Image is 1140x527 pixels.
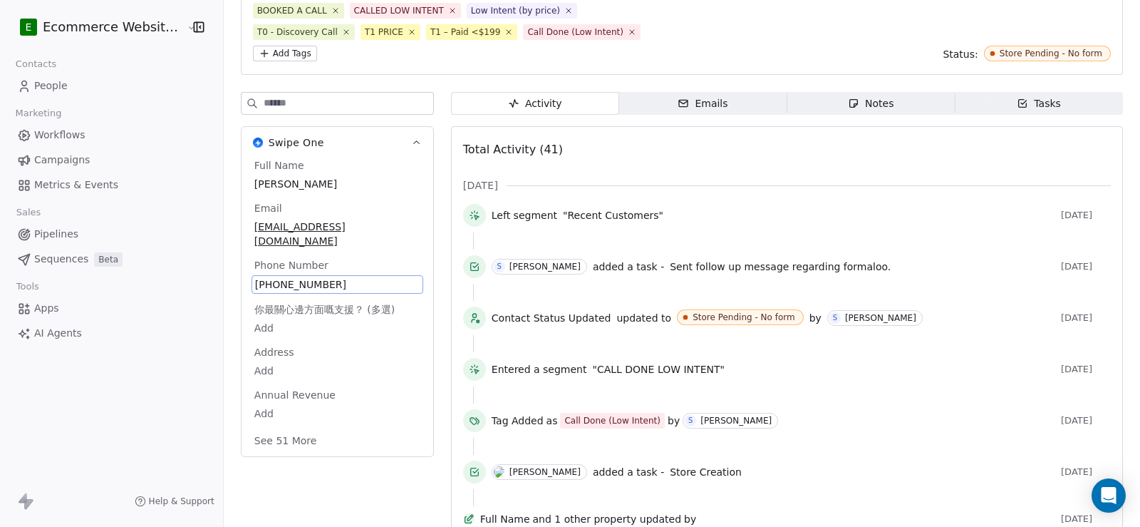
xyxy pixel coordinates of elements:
[1061,466,1111,478] span: [DATE]
[1061,513,1111,525] span: [DATE]
[365,26,403,39] div: T1 PRICE
[509,467,581,477] div: [PERSON_NAME]
[11,148,212,172] a: Campaigns
[252,388,338,402] span: Annual Revenue
[616,311,671,325] span: updated to
[492,362,587,377] span: Entered a segment
[257,4,327,17] div: BOOKED A CALL
[242,158,433,456] div: Swipe OneSwipe One
[1061,364,1111,375] span: [DATE]
[693,312,795,322] div: Store Pending - No form
[252,201,285,215] span: Email
[463,178,498,193] span: [DATE]
[564,414,660,427] div: Call Done (Low Intent)
[11,297,212,320] a: Apps
[668,414,680,428] span: by
[943,47,978,61] span: Status:
[43,18,183,36] span: Ecommerce Website Builder
[34,178,118,193] span: Metrics & Events
[670,466,742,478] span: Store Creation
[1061,261,1111,272] span: [DATE]
[492,311,611,325] span: Contact Status Updated
[354,4,444,17] div: CALLED LOW INTENT
[254,220,420,248] span: [EMAIL_ADDRESS][DOMAIN_NAME]
[809,311,822,325] span: by
[26,20,32,34] span: E
[688,415,693,426] div: S
[94,252,123,267] span: Beta
[242,127,433,158] button: Swipe OneSwipe One
[593,260,664,274] span: added a task -
[34,128,85,143] span: Workflows
[11,222,212,246] a: Pipelines
[1000,48,1102,58] div: Store Pending - No form
[34,153,90,168] span: Campaigns
[254,177,420,191] span: [PERSON_NAME]
[253,46,317,61] button: Add Tags
[480,512,530,526] span: Full Name
[509,262,581,272] div: [PERSON_NAME]
[845,313,916,323] div: [PERSON_NAME]
[563,208,663,222] span: "Recent Customers"
[11,173,212,197] a: Metrics & Events
[833,312,837,324] div: S
[254,321,420,335] span: Add
[494,466,504,478] img: S
[17,15,177,39] button: EEcommerce Website Builder
[252,158,307,173] span: Full Name
[34,252,88,267] span: Sequences
[11,74,212,98] a: People
[848,96,893,111] div: Notes
[11,247,212,271] a: SequencesBeta
[533,512,682,526] span: and 1 other property updated
[670,261,891,272] span: Sent follow up message regarding formaloo.
[492,414,544,428] span: Tag Added
[593,465,664,479] span: added a task -
[670,464,742,481] a: Store Creation
[252,302,398,317] span: 你最關心邊方面嘅支援？ (多選)
[34,301,59,316] span: Apps
[254,406,420,421] span: Add
[34,326,82,341] span: AI Agents
[10,276,45,297] span: Tools
[252,345,297,359] span: Address
[1061,210,1111,221] span: [DATE]
[135,496,214,507] a: Help & Support
[149,496,214,507] span: Help & Support
[463,143,563,156] span: Total Activity (41)
[1061,415,1111,426] span: [DATE]
[700,416,772,426] div: [PERSON_NAME]
[257,26,338,39] div: T0 - Discovery Call
[11,123,212,147] a: Workflows
[9,103,68,124] span: Marketing
[9,53,63,75] span: Contacts
[1017,96,1061,111] div: Tasks
[492,208,557,222] span: Left segment
[252,258,331,272] span: Phone Number
[34,78,68,93] span: People
[255,277,420,292] span: [PHONE_NUMBER]
[1061,312,1111,324] span: [DATE]
[1092,479,1126,513] div: Open Intercom Messenger
[11,322,212,345] a: AI Agents
[10,202,47,223] span: Sales
[670,258,891,275] a: Sent follow up message regarding formaloo.
[430,26,500,39] div: T1 – Paid <$199
[471,4,560,17] div: Low Intent (by price)
[546,414,558,428] span: as
[678,96,727,111] div: Emails
[497,261,502,272] div: S
[269,135,324,150] span: Swipe One
[246,428,326,454] button: See 51 More
[253,138,263,148] img: Swipe One
[527,26,623,39] div: Call Done (Low Intent)
[592,362,725,377] span: "CALL DONE LOW INTENT"
[34,227,78,242] span: Pipelines
[254,364,420,378] span: Add
[684,512,696,526] span: by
